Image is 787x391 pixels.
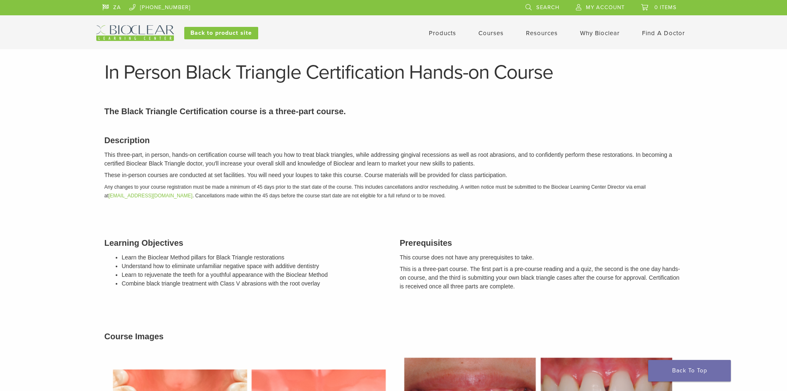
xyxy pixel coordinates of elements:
p: This course does not have any prerequisites to take. [400,253,683,262]
a: Courses [478,29,504,37]
p: These in-person courses are conducted at set facilities. You will need your loupes to take this c... [105,171,683,180]
li: Learn to rejuvenate the teeth for a youthful appearance with the Bioclear Method [122,271,388,279]
h3: Description [105,134,683,146]
a: Resources [526,29,558,37]
li: Combine black triangle treatment with Class V abrasions with the root overlay [122,279,388,288]
p: This three-part, in person, hands-on certification course will teach you how to treat black trian... [105,151,683,168]
h3: Course Images [105,330,683,343]
h3: Learning Objectives [105,237,388,249]
img: Bioclear [96,25,174,41]
h3: Prerequisites [400,237,683,249]
a: Back to product site [184,27,258,39]
a: Back To Top [648,360,731,381]
li: Understand how to eliminate unfamiliar negative space with additive dentistry [122,262,388,271]
span: Search [536,4,559,11]
li: Learn the Bioclear Method pillars for Black Triangle restorations [122,253,388,262]
span: 0 items [654,4,677,11]
span: My Account [586,4,625,11]
a: [EMAIL_ADDRESS][DOMAIN_NAME] [109,193,193,199]
a: Products [429,29,456,37]
p: This is a three-part course. The first part is a pre-course reading and a quiz, the second is the... [400,265,683,291]
a: Why Bioclear [580,29,620,37]
h1: In Person Black Triangle Certification Hands-on Course [105,62,683,82]
em: Any changes to your course registration must be made a minimum of 45 days prior to the start date... [105,184,646,199]
p: The Black Triangle Certification course is a three-part course. [105,105,683,118]
a: Find A Doctor [642,29,685,37]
